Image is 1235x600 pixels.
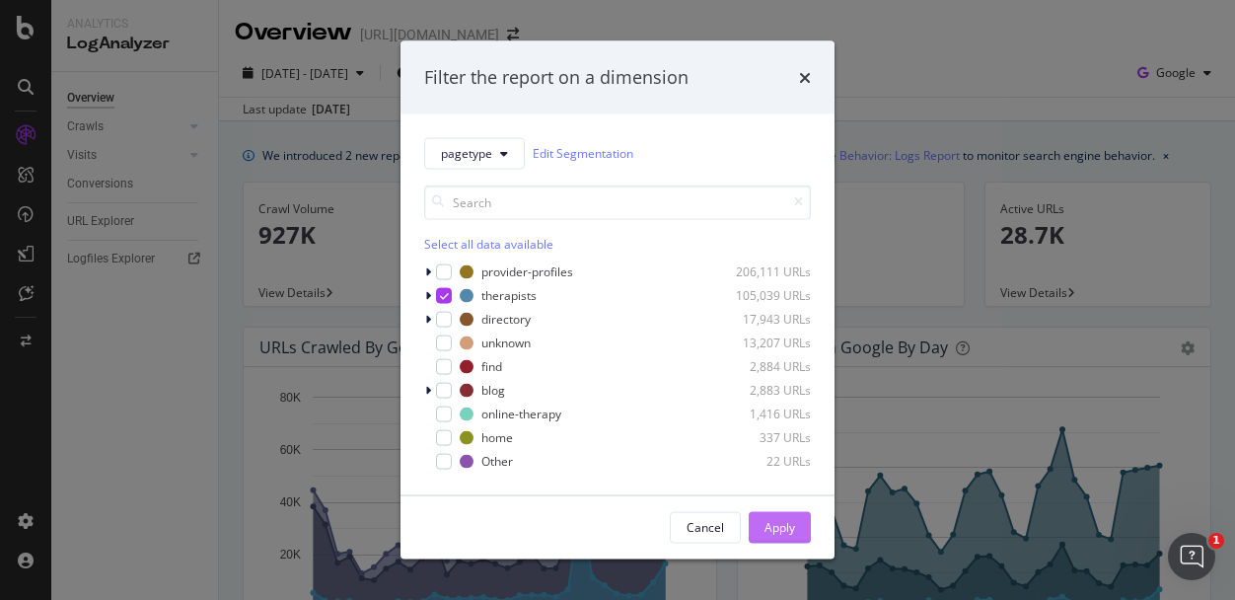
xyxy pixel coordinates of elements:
button: Apply [749,511,811,543]
div: Select all data available [424,235,811,252]
div: 22 URLs [714,453,811,470]
div: 105,039 URLs [714,287,811,304]
div: unknown [481,335,531,351]
div: 1,416 URLs [714,406,811,422]
button: Cancel [670,511,741,543]
div: modal [400,41,835,560]
a: Edit Segmentation [533,143,633,164]
input: Search [424,185,811,219]
div: Cancel [687,519,724,536]
span: 1 [1208,533,1224,549]
div: times [799,65,811,91]
button: pagetype [424,137,525,169]
div: Apply [764,519,795,536]
div: blog [481,382,505,399]
div: 13,207 URLs [714,335,811,351]
div: online-therapy [481,406,561,422]
div: 206,111 URLs [714,263,811,280]
div: 2,883 URLs [714,382,811,399]
div: Filter the report on a dimension [424,65,689,91]
div: find [481,358,502,375]
div: therapists [481,287,537,304]
div: provider-profiles [481,263,573,280]
div: Other [481,453,513,470]
iframe: Intercom live chat [1168,533,1215,580]
div: directory [481,311,531,328]
div: 2,884 URLs [714,358,811,375]
div: home [481,429,513,446]
span: pagetype [441,145,492,162]
div: 17,943 URLs [714,311,811,328]
div: 337 URLs [714,429,811,446]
